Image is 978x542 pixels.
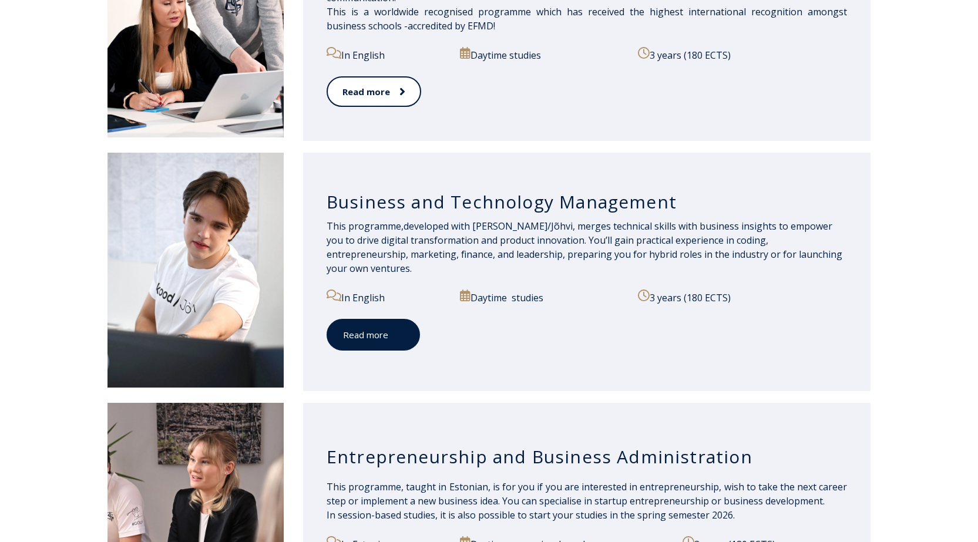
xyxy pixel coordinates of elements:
[107,153,284,388] img: Business and Technology Management
[327,47,447,62] p: In English
[327,319,420,351] a: Read more
[327,76,421,107] a: Read more
[327,220,404,233] span: This programme,
[460,47,624,62] p: Daytime studies
[460,289,624,305] p: Daytime studies
[408,19,493,32] a: accredited by EFMD
[327,219,848,275] p: developed with [PERSON_NAME]/Jõhvi, merges technical skills with business insights to empower you...
[327,446,848,468] h3: Entrepreneurship and Business Administration
[638,289,847,305] p: 3 years (180 ECTS)
[638,47,847,62] p: 3 years (180 ECTS)
[327,480,848,521] span: This programme, taught in Estonian, is for you if you are interested in entrepreneurship, wish to...
[327,191,848,213] h3: Business and Technology Management
[327,289,447,305] p: In English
